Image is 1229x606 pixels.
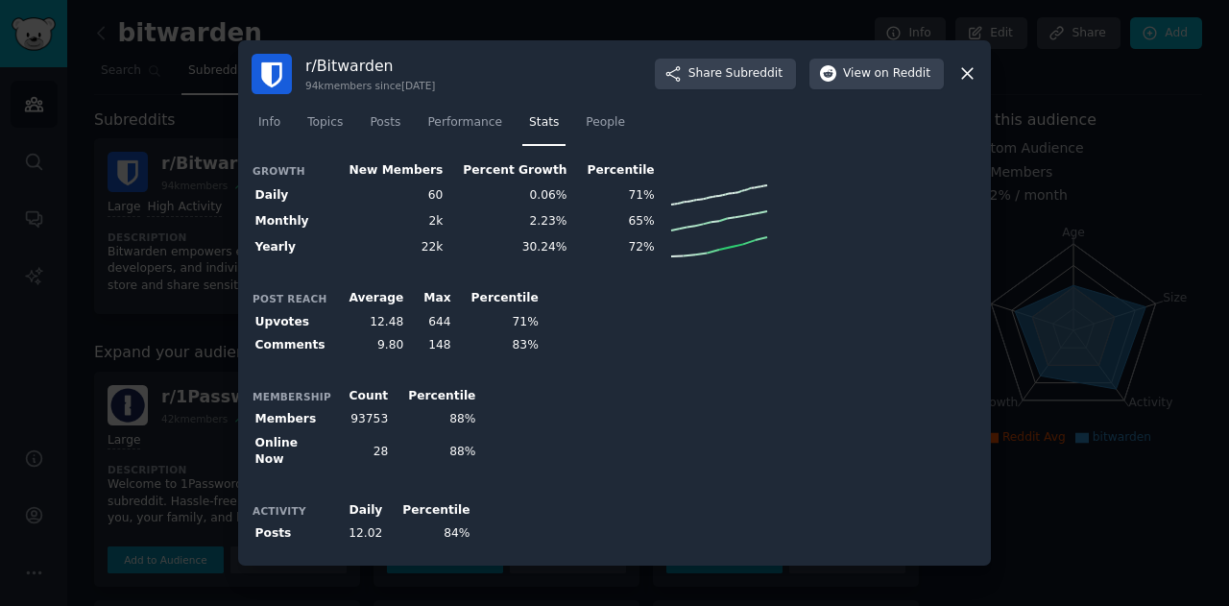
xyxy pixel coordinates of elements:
a: Stats [522,108,566,147]
th: Members [252,408,332,432]
span: Posts [370,114,400,132]
td: 2.23% [446,208,570,234]
th: Posts [252,522,332,546]
h3: Post Reach [253,292,331,305]
a: Posts [363,108,407,147]
th: Average [332,287,407,311]
th: Percentile [392,384,479,408]
a: Info [252,108,287,147]
th: Comments [252,334,332,358]
th: Percentile [570,158,658,182]
span: on Reddit [875,65,930,83]
td: 148 [407,334,454,358]
th: Count [332,384,392,408]
span: Topics [307,114,343,132]
th: Percent Growth [446,158,570,182]
h3: r/ Bitwarden [305,56,435,76]
a: Topics [301,108,349,147]
th: Daily [252,182,332,208]
th: Max [407,287,454,311]
th: Monthly [252,208,332,234]
td: 65% [570,208,658,234]
td: 71% [454,310,542,334]
th: Daily [332,498,386,522]
td: 2k [332,208,446,234]
td: 71% [570,182,658,208]
h3: Activity [253,504,331,518]
th: New Members [332,158,446,182]
td: 644 [407,310,454,334]
h3: Membership [253,390,331,403]
span: Performance [427,114,502,132]
td: 30.24% [446,234,570,260]
img: Bitwarden [252,54,292,94]
button: ShareSubreddit [655,59,796,89]
td: 88% [392,431,479,472]
td: 9.80 [332,334,407,358]
button: Viewon Reddit [809,59,944,89]
span: Share [688,65,783,83]
td: 84% [386,522,473,546]
td: 28 [332,431,392,472]
span: View [843,65,930,83]
td: 88% [392,408,479,432]
td: 12.02 [332,522,386,546]
th: Percentile [386,498,473,522]
th: Upvotes [252,310,332,334]
th: Percentile [454,287,542,311]
td: 12.48 [332,310,407,334]
span: Stats [529,114,559,132]
h3: Growth [253,164,331,178]
td: 0.06% [446,182,570,208]
th: Online Now [252,431,332,472]
a: People [579,108,632,147]
td: 60 [332,182,446,208]
td: 22k [332,234,446,260]
td: 83% [454,334,542,358]
th: Yearly [252,234,332,260]
td: 93753 [332,408,392,432]
a: Performance [421,108,509,147]
span: Info [258,114,280,132]
div: 94k members since [DATE] [305,79,435,92]
span: People [586,114,625,132]
td: 72% [570,234,658,260]
span: Subreddit [726,65,783,83]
